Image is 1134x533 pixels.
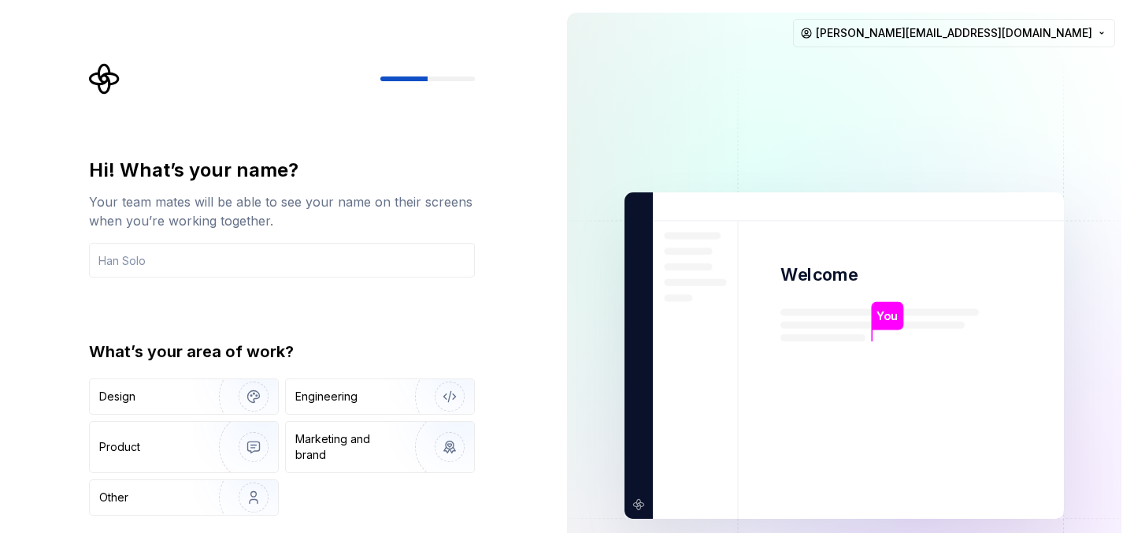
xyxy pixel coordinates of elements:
[89,158,475,183] div: Hi! What’s your name?
[89,63,120,95] svg: Supernova Logo
[89,341,475,363] div: What’s your area of work?
[793,19,1115,47] button: [PERSON_NAME][EMAIL_ADDRESS][DOMAIN_NAME]
[816,25,1092,41] span: [PERSON_NAME][EMAIL_ADDRESS][DOMAIN_NAME]
[295,389,358,404] div: Engineering
[780,263,858,286] p: Welcome
[99,490,128,505] div: Other
[295,431,402,463] div: Marketing and brand
[99,439,140,455] div: Product
[89,243,475,278] input: Han Solo
[89,192,475,230] div: Your team mates will be able to see your name on their screens when you’re working together.
[99,389,135,404] div: Design
[876,307,898,325] p: You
